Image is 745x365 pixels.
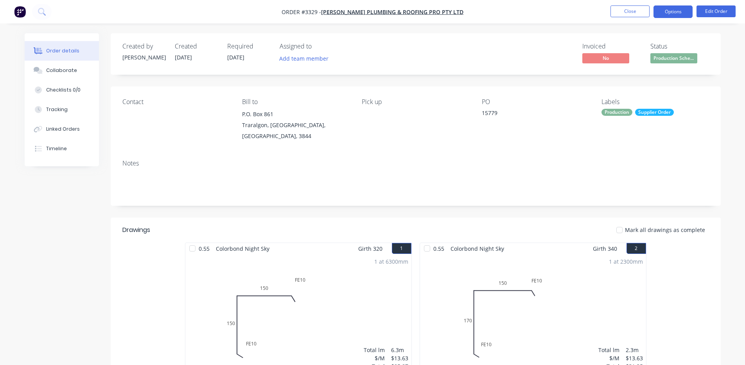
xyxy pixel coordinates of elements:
[601,98,709,106] div: Labels
[46,145,67,152] div: Timeline
[122,53,165,61] div: [PERSON_NAME]
[213,243,273,254] span: Colorbond Night Sky
[374,257,408,266] div: 1 at 6300mm
[362,98,469,106] div: Pick up
[175,43,218,50] div: Created
[364,354,385,362] div: $/M
[280,53,333,64] button: Add team member
[653,5,693,18] button: Options
[122,98,230,106] div: Contact
[447,243,507,254] span: Colorbond Night Sky
[430,243,447,254] span: 0.55
[14,6,26,18] img: Factory
[650,53,697,65] button: Production Sche...
[122,43,165,50] div: Created by
[625,226,705,234] span: Mark all drawings as complete
[175,54,192,61] span: [DATE]
[46,47,79,54] div: Order details
[25,80,99,100] button: Checklists 0/0
[582,43,641,50] div: Invoiced
[46,126,80,133] div: Linked Orders
[46,67,77,74] div: Collaborate
[25,100,99,119] button: Tracking
[25,61,99,80] button: Collaborate
[635,109,674,116] div: Supplier Order
[242,98,349,106] div: Bill to
[196,243,213,254] span: 0.55
[482,109,580,120] div: 15779
[598,354,619,362] div: $/M
[227,43,270,50] div: Required
[626,354,643,362] div: $13.63
[242,120,349,142] div: Traralgon, [GEOGRAPHIC_DATA], [GEOGRAPHIC_DATA], 3844
[582,53,629,63] span: No
[610,5,650,17] button: Close
[25,139,99,158] button: Timeline
[122,160,709,167] div: Notes
[697,5,736,17] button: Edit Order
[227,54,244,61] span: [DATE]
[626,346,643,354] div: 2.3m
[25,41,99,61] button: Order details
[482,98,589,106] div: PO
[392,243,411,254] button: 1
[358,243,382,254] span: Girth 320
[25,119,99,139] button: Linked Orders
[122,225,150,235] div: Drawings
[601,109,632,116] div: Production
[650,53,697,63] span: Production Sche...
[242,109,349,120] div: P.O. Box 861
[593,243,617,254] span: Girth 340
[275,53,332,64] button: Add team member
[598,346,619,354] div: Total lm
[609,257,643,266] div: 1 at 2300mm
[627,243,646,254] button: 2
[391,354,408,362] div: $13.63
[321,8,463,16] a: [PERSON_NAME] PLUMBING & ROOFING PRO PTY LTD
[242,109,349,142] div: P.O. Box 861Traralgon, [GEOGRAPHIC_DATA], [GEOGRAPHIC_DATA], 3844
[280,43,358,50] div: Assigned to
[282,8,321,16] span: Order #3329 -
[364,346,385,354] div: Total lm
[46,106,68,113] div: Tracking
[391,346,408,354] div: 6.3m
[46,86,81,93] div: Checklists 0/0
